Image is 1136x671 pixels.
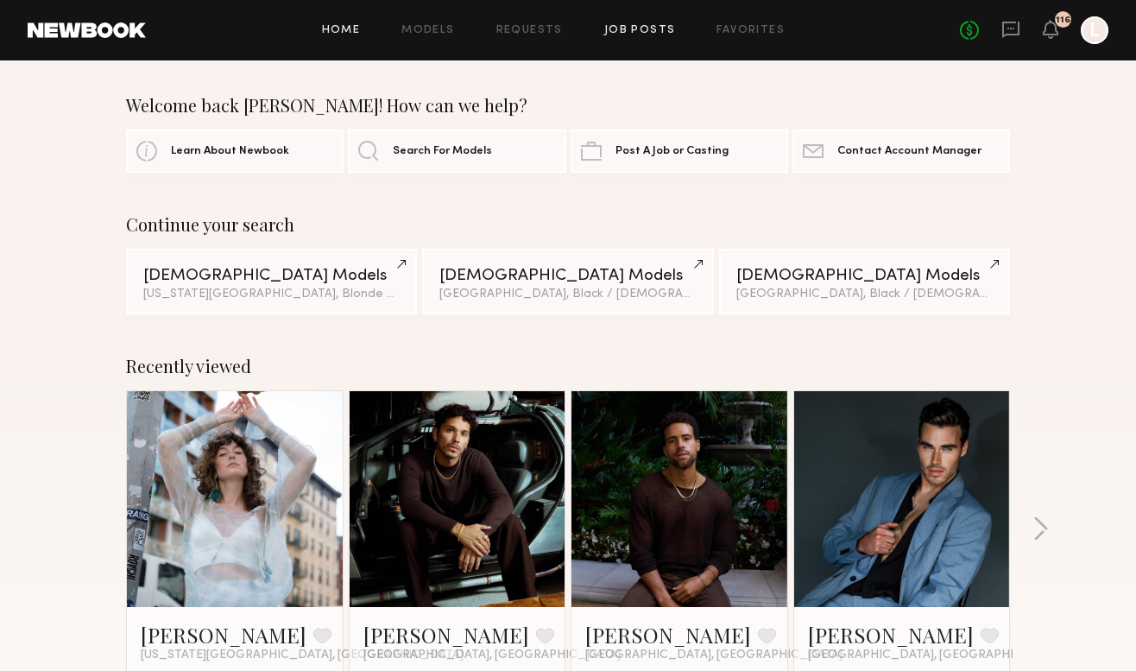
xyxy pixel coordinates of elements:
[141,621,306,649] a: [PERSON_NAME]
[143,288,400,301] div: [US_STATE][GEOGRAPHIC_DATA], Blonde hair
[126,249,417,314] a: [DEMOGRAPHIC_DATA] Models[US_STATE][GEOGRAPHIC_DATA], Blonde hair
[439,268,696,284] div: [DEMOGRAPHIC_DATA] Models
[736,268,993,284] div: [DEMOGRAPHIC_DATA] Models
[719,249,1010,314] a: [DEMOGRAPHIC_DATA] Models[GEOGRAPHIC_DATA], Black / [DEMOGRAPHIC_DATA]
[736,288,993,301] div: [GEOGRAPHIC_DATA], Black / [DEMOGRAPHIC_DATA]
[171,146,289,157] span: Learn About Newbook
[422,249,713,314] a: [DEMOGRAPHIC_DATA] Models[GEOGRAPHIC_DATA], Black / [DEMOGRAPHIC_DATA]
[615,146,729,157] span: Post A Job or Casting
[792,130,1010,173] a: Contact Account Manager
[716,25,785,36] a: Favorites
[126,356,1010,377] div: Recently viewed
[348,130,565,173] a: Search For Models
[126,130,344,173] a: Learn About Newbook
[808,621,974,649] a: [PERSON_NAME]
[1081,16,1108,44] a: L
[604,25,676,36] a: Job Posts
[401,25,454,36] a: Models
[141,649,464,662] span: [US_STATE][GEOGRAPHIC_DATA], [GEOGRAPHIC_DATA]
[496,25,563,36] a: Requests
[808,649,1065,662] span: [GEOGRAPHIC_DATA], [GEOGRAPHIC_DATA]
[126,214,1010,235] div: Continue your search
[585,649,843,662] span: [GEOGRAPHIC_DATA], [GEOGRAPHIC_DATA]
[393,146,492,157] span: Search For Models
[837,146,981,157] span: Contact Account Manager
[363,621,529,649] a: [PERSON_NAME]
[143,268,400,284] div: [DEMOGRAPHIC_DATA] Models
[571,130,788,173] a: Post A Job or Casting
[585,621,751,649] a: [PERSON_NAME]
[1056,16,1070,25] div: 116
[322,25,361,36] a: Home
[126,95,1010,116] div: Welcome back [PERSON_NAME]! How can we help?
[439,288,696,301] div: [GEOGRAPHIC_DATA], Black / [DEMOGRAPHIC_DATA]
[363,649,621,662] span: [GEOGRAPHIC_DATA], [GEOGRAPHIC_DATA]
